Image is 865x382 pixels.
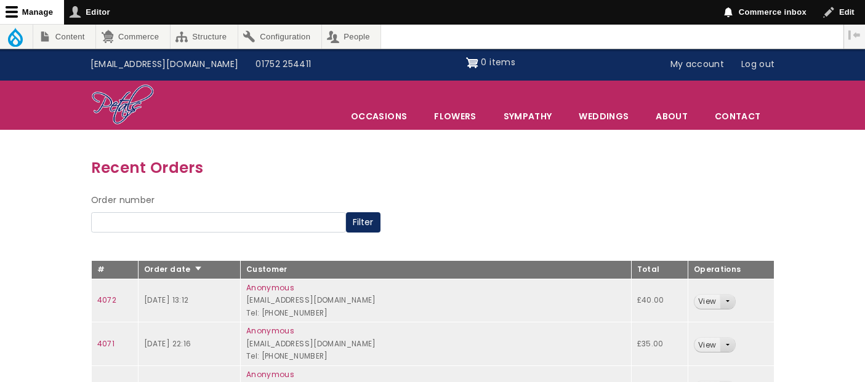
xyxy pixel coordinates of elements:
[240,261,631,279] th: Customer
[844,25,865,46] button: Vertical orientation
[466,53,515,73] a: Shopping cart 0 items
[97,338,115,349] a: 4071
[144,295,188,305] time: [DATE] 13:12
[662,53,733,76] a: My account
[91,156,774,180] h3: Recent Orders
[421,103,489,129] a: Flowers
[643,103,701,129] a: About
[491,103,565,129] a: Sympathy
[238,25,321,49] a: Configuration
[91,84,155,127] img: Home
[144,264,203,274] a: Order date
[631,322,688,366] td: £35.00
[33,25,95,49] a: Content
[246,369,294,380] a: Anonymous
[144,338,191,349] time: [DATE] 22:16
[688,261,774,279] th: Operations
[694,338,720,352] a: View
[246,325,294,336] a: Anonymous
[466,53,478,73] img: Shopping cart
[322,25,381,49] a: People
[91,261,139,279] th: #
[240,279,631,322] td: [EMAIL_ADDRESS][DOMAIN_NAME] Tel: [PHONE_NUMBER]
[481,56,515,68] span: 0 items
[82,53,247,76] a: [EMAIL_ADDRESS][DOMAIN_NAME]
[240,322,631,366] td: [EMAIL_ADDRESS][DOMAIN_NAME] Tel: [PHONE_NUMBER]
[338,103,420,129] span: Occasions
[566,103,642,129] span: Weddings
[247,53,320,76] a: 01752 254411
[171,25,238,49] a: Structure
[97,295,116,305] a: 4072
[631,279,688,322] td: £40.00
[733,53,783,76] a: Log out
[346,212,380,233] button: Filter
[631,261,688,279] th: Total
[246,282,294,293] a: Anonymous
[702,103,773,129] a: Contact
[694,295,720,309] a: View
[91,193,155,208] label: Order number
[96,25,169,49] a: Commerce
